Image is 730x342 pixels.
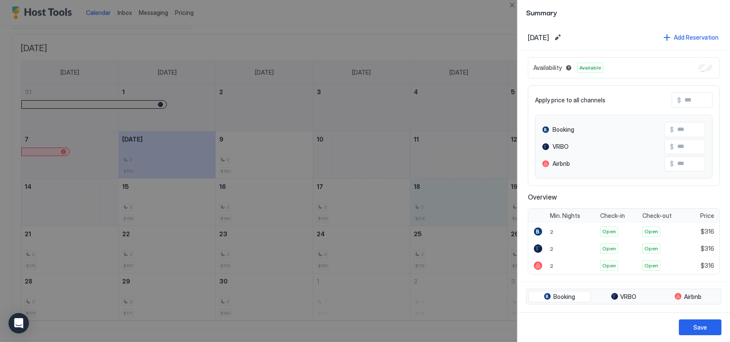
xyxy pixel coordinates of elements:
span: Min. Nights [550,212,580,220]
span: Open [602,262,616,270]
button: Blocked dates override all pricing rules and remain unavailable until manually unblocked [564,63,574,73]
button: VRBO [593,291,655,303]
span: Availability [533,64,562,72]
span: Open [602,245,616,252]
button: Edit date range [553,32,563,43]
span: $ [670,143,674,151]
span: Open [644,262,658,270]
span: Overview [528,193,720,201]
span: $ [670,160,674,168]
span: Available [579,64,601,72]
span: $ [670,126,674,133]
span: Price [700,212,714,220]
div: Open Intercom Messenger [9,313,29,333]
span: Check-out [642,212,672,220]
span: Open [602,228,616,235]
span: 2 [550,246,553,252]
div: Add Reservation [674,33,719,42]
button: Add Reservation [662,32,720,43]
span: $ [677,96,681,104]
span: Check-in [600,212,625,220]
div: tab-group [526,289,721,305]
span: [DATE] [528,33,549,42]
button: Airbnb [657,291,719,303]
span: 2 [550,263,553,269]
span: Airbnb [553,160,570,168]
span: Open [644,228,658,235]
span: Booking [553,126,574,133]
span: Airbnb [684,293,701,301]
span: 2 [550,229,553,235]
span: $316 [701,245,714,252]
span: $316 [701,262,714,270]
span: Open [644,245,658,252]
span: Apply price to all channels [535,96,605,104]
span: VRBO [621,293,637,301]
div: Save [693,323,707,332]
button: Booking [528,291,591,303]
span: $316 [701,228,714,235]
span: VRBO [553,143,569,151]
button: Save [679,319,721,335]
span: Booking [553,293,575,301]
span: Summary [526,7,721,17]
